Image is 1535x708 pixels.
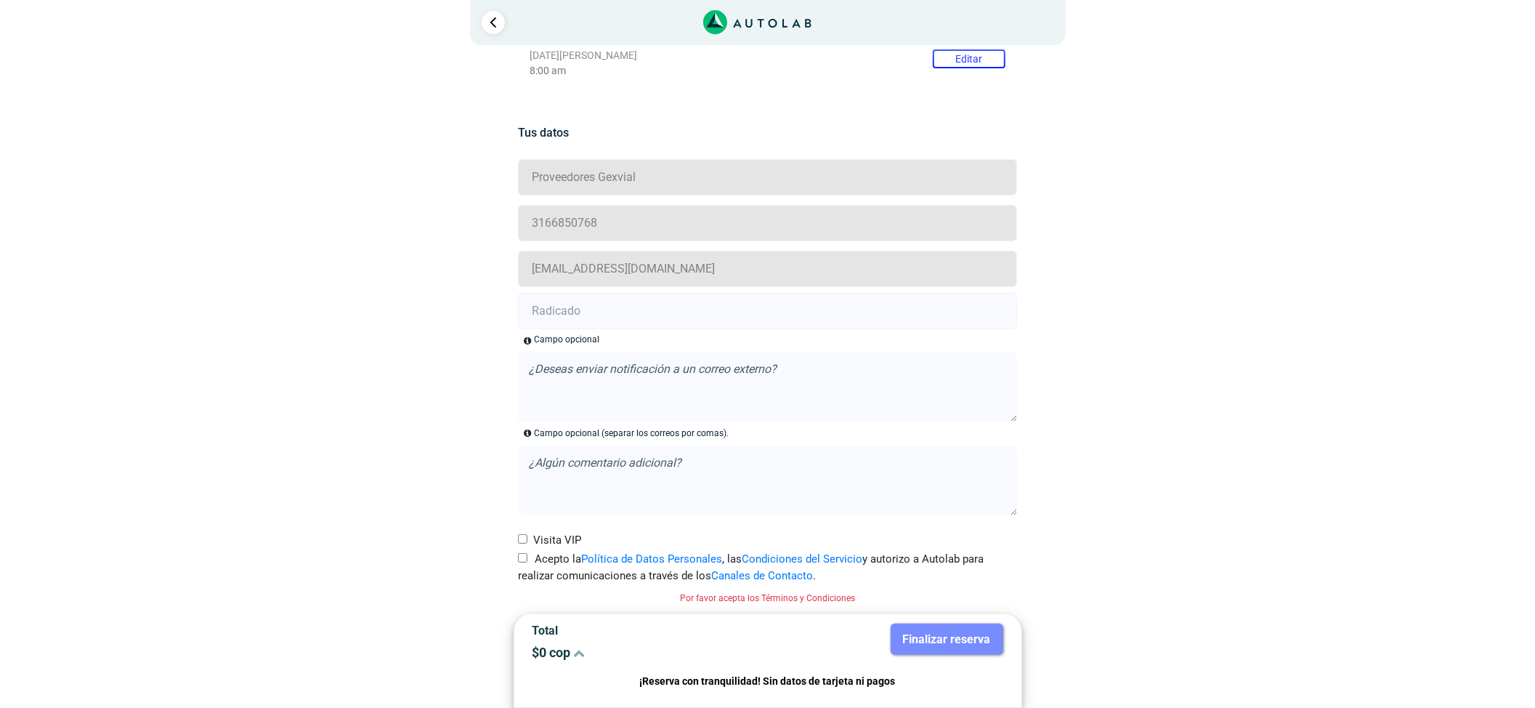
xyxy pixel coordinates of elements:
[680,593,855,603] small: Por favor acepta los Términos y Condiciones
[933,49,1005,68] button: Editar
[518,159,1017,196] input: Nombre y apellido
[891,624,1003,655] button: Finalizar reserva
[518,251,1017,287] input: Correo electrónico
[711,569,813,582] a: Canales de Contacto
[518,532,581,549] label: Visita VIP
[518,553,527,563] input: Acepto laPolítica de Datos Personales, lasCondiciones del Servicioy autorizo a Autolab para reali...
[482,11,505,34] a: Ir al paso anterior
[534,333,599,346] div: Campo opcional
[581,552,722,566] a: Política de Datos Personales
[530,49,1005,62] p: [DATE][PERSON_NAME]
[518,205,1017,241] input: Celular
[742,552,862,566] a: Condiciones del Servicio
[532,624,757,637] p: Total
[532,673,1003,690] p: ¡Reserva con tranquilidad! Sin datos de tarjeta ni pagos
[534,427,729,440] p: Campo opcional (separar los correos por comas).
[530,65,1005,77] p: 8:00 am
[518,293,1017,329] input: Radicado
[703,15,811,28] a: Link al sitio de autolab
[518,534,527,544] input: Visita VIP
[518,551,1017,584] label: Acepto la , las y autorizo a Autolab para realizar comunicaciones a través de los .
[518,126,1017,140] h5: Tus datos
[532,645,757,660] p: $ 0 cop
